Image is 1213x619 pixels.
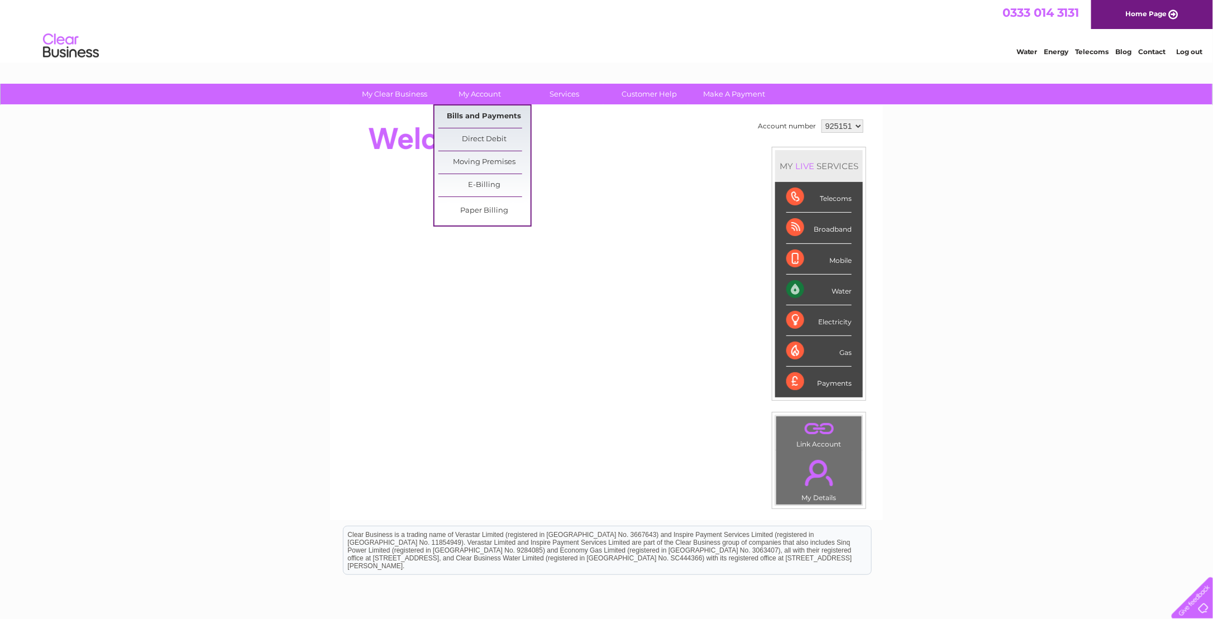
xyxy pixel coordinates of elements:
[779,419,859,439] a: .
[1002,6,1080,20] a: 0333 014 3131
[786,367,852,397] div: Payments
[786,182,852,213] div: Telecoms
[438,105,531,128] a: Bills and Payments
[434,84,526,104] a: My Account
[786,275,852,305] div: Water
[42,29,99,63] img: logo.png
[776,450,862,505] td: My Details
[1139,47,1166,56] a: Contact
[519,84,611,104] a: Services
[1116,47,1132,56] a: Blog
[438,128,531,151] a: Direct Debit
[1076,47,1109,56] a: Telecoms
[1044,47,1069,56] a: Energy
[343,6,871,54] div: Clear Business is a trading name of Verastar Limited (registered in [GEOGRAPHIC_DATA] No. 3667643...
[1016,47,1038,56] a: Water
[349,84,441,104] a: My Clear Business
[689,84,781,104] a: Make A Payment
[755,117,819,136] td: Account number
[438,151,531,174] a: Moving Premises
[438,174,531,196] a: E-Billing
[604,84,696,104] a: Customer Help
[786,336,852,367] div: Gas
[1176,47,1202,56] a: Log out
[793,161,816,171] div: LIVE
[438,200,531,222] a: Paper Billing
[779,453,859,492] a: .
[776,416,862,451] td: Link Account
[786,213,852,243] div: Broadband
[775,150,863,182] div: MY SERVICES
[786,244,852,275] div: Mobile
[786,305,852,336] div: Electricity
